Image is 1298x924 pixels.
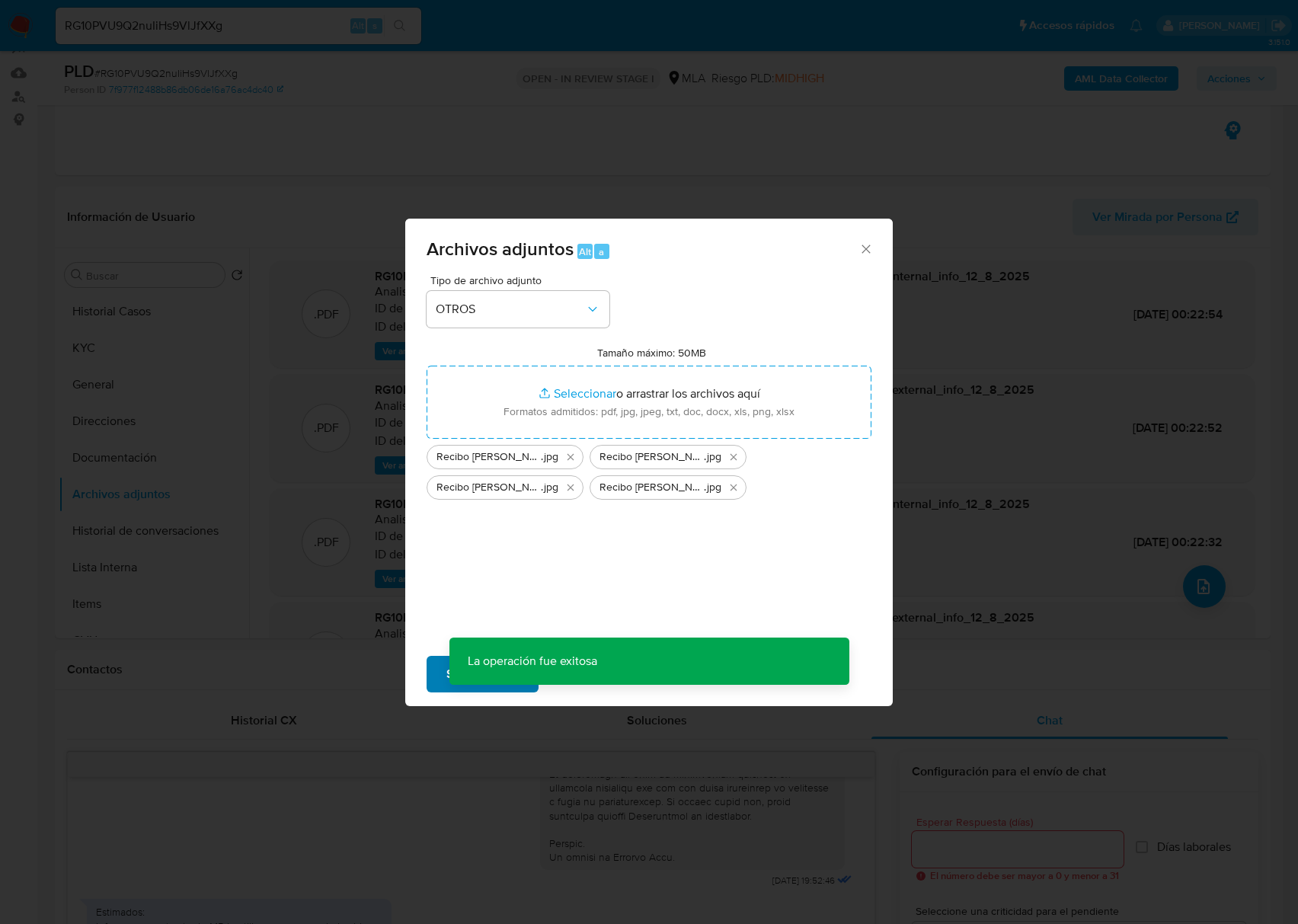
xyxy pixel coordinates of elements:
[436,480,541,495] span: Recibo [PERSON_NAME] [DATE] - 174550370 - RG10PVU9Q2nuIiHs9VlJfXXg
[446,657,519,691] span: Subir archivo
[599,449,704,465] span: Recibo [PERSON_NAME] [DATE] [PHONE_NUMBER] - RG10PVU9Q2nuIiHs9VlJfXXg
[541,449,558,465] span: .jpg
[599,480,704,495] span: Recibo [PERSON_NAME] [DATE] [PHONE_NUMBER] - RG10PVU9Q2nuIiHs9VlJfXXg
[427,291,609,328] button: OTROS
[561,448,580,466] button: Eliminar Recibo de sueldo Enero 2025 - 174550370 - RG10PVU9Q2nuIiHs9VlJfXXg.jpg
[436,302,585,317] span: OTROS
[427,439,871,500] ul: Archivos seleccionados
[724,448,743,466] button: Eliminar Recibo de sueldo Enero 2025 (2) - 174550370 - RG10PVU9Q2nuIiHs9VlJfXXg.jpg
[430,275,613,286] span: Tipo de archivo adjunto
[704,449,721,465] span: .jpg
[579,245,591,259] span: Alt
[427,235,574,262] span: Archivos adjuntos
[561,478,580,497] button: Eliminar Recibo de sueldo Febrero 2025 - 174550370 - RG10PVU9Q2nuIiHs9VlJfXXg.jpg
[858,241,872,255] button: Cerrar
[597,346,706,360] label: Tamaño máximo: 50MB
[436,449,541,465] span: Recibo [PERSON_NAME] [DATE] - 174550370 - RG10PVU9Q2nuIiHs9VlJfXXg
[564,657,614,691] span: Cancelar
[599,245,604,259] span: a
[704,480,721,495] span: .jpg
[427,656,539,692] button: Subir archivo
[541,480,558,495] span: .jpg
[724,478,743,497] button: Eliminar Recibo de sueldo Febrero 2025 (2) - 174550370 - RG10PVU9Q2nuIiHs9VlJfXXg.jpg
[449,638,615,685] p: La operación fue exitosa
